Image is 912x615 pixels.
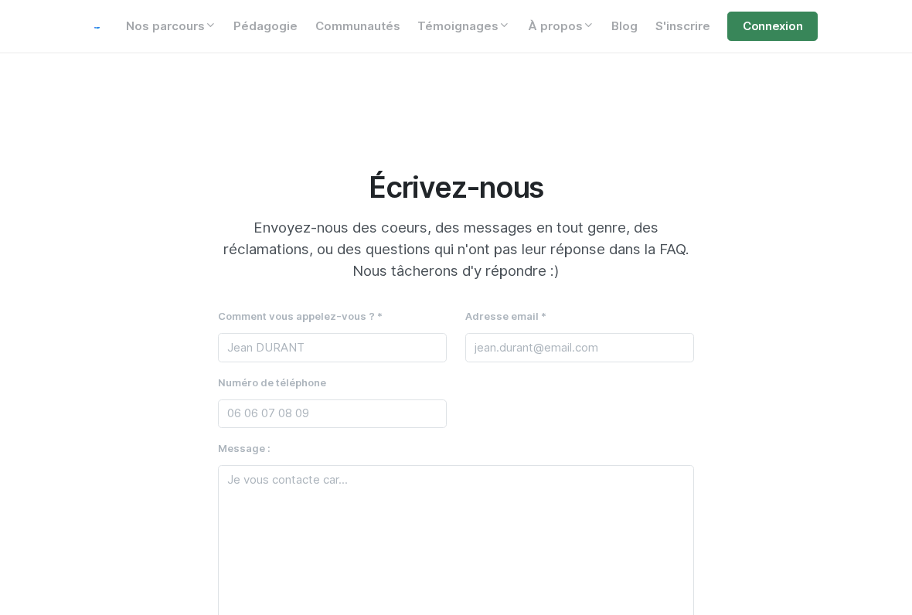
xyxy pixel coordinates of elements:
input: jean.durant@email.com [465,333,694,362]
label: Adresse email * [465,309,546,324]
label: Numéro de téléphone [218,375,326,391]
h2: Écrivez-nous [218,170,694,205]
label: Comment vous appelez-vous ? * [218,309,383,324]
a: Communautés [306,12,409,41]
a: Témoignages [409,12,519,41]
label: Message : [218,441,271,457]
input: Jean DURANT [218,333,447,362]
p: Envoyez-nous des coeurs, des messages en tout genre, des réclamations, ou des questions qui n'ont... [218,216,694,281]
a: Blog [603,12,647,41]
a: S'inscrire [646,12,719,41]
input: 06 06 07 08 09 [218,399,447,429]
a: Connexion [727,12,818,41]
a: Nos parcours [117,12,225,41]
a: À propos [519,12,603,41]
a: Pédagogie [225,12,307,41]
img: logo [94,27,100,29]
